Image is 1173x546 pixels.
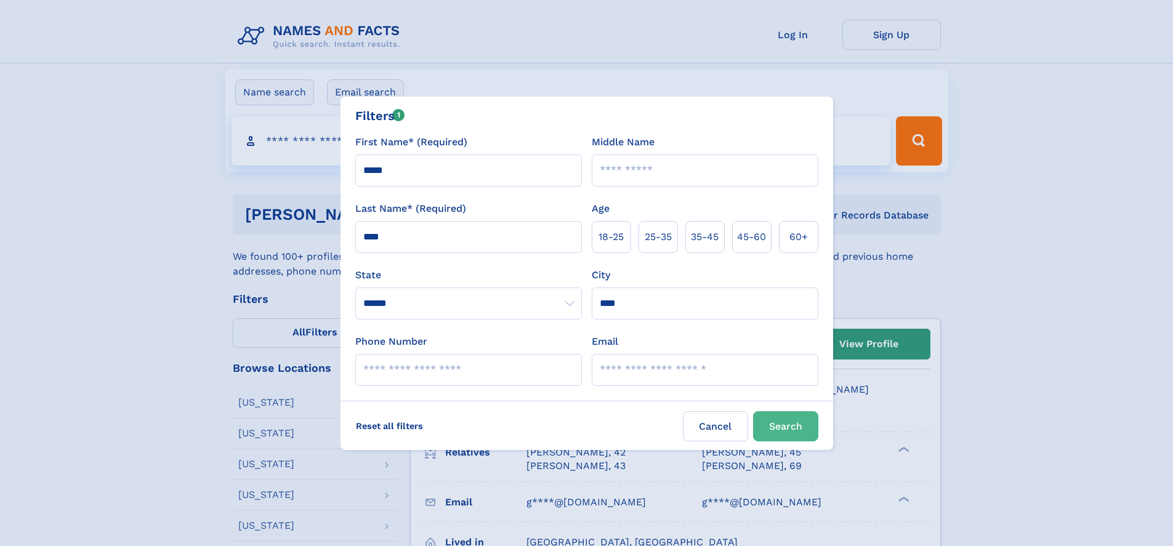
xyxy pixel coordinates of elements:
[753,411,818,441] button: Search
[592,135,655,150] label: Middle Name
[592,268,610,283] label: City
[645,230,672,244] span: 25‑35
[599,230,624,244] span: 18‑25
[683,411,748,441] label: Cancel
[355,106,405,125] div: Filters
[592,334,618,349] label: Email
[737,230,766,244] span: 45‑60
[355,268,582,283] label: State
[355,201,466,216] label: Last Name* (Required)
[355,334,427,349] label: Phone Number
[691,230,719,244] span: 35‑45
[355,135,467,150] label: First Name* (Required)
[789,230,808,244] span: 60+
[592,201,610,216] label: Age
[348,411,431,441] label: Reset all filters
